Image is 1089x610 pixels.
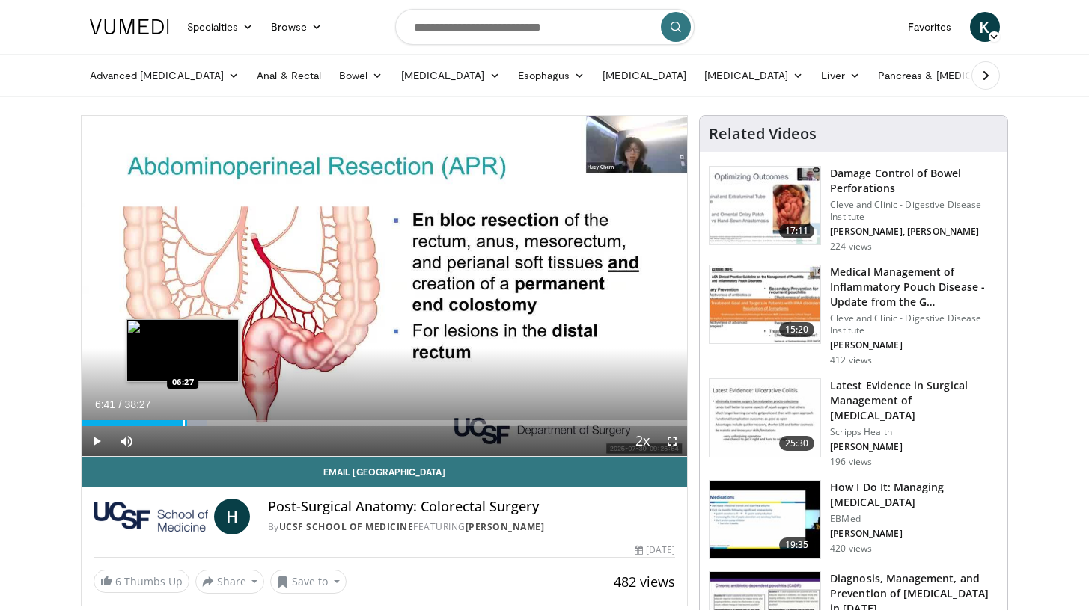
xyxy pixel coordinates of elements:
[830,441,998,453] p: [PERSON_NAME]
[830,528,998,540] p: [PERSON_NAME]
[710,167,820,244] img: 84ad4d88-1369-491d-9ea2-a1bba70c4e36.150x105_q85_crop-smart_upscale.jpg
[830,226,998,238] p: [PERSON_NAME], [PERSON_NAME]
[509,61,594,90] a: Esophagus
[830,265,998,309] h3: Medical Management of Inflammatory Pouch Disease - Update from the G…
[779,224,815,238] span: 17:11
[214,499,250,534] a: H
[899,12,961,42] a: Favorites
[635,543,675,557] div: [DATE]
[112,426,141,456] button: Mute
[178,12,263,42] a: Specialties
[94,570,189,593] a: 6 Thumbs Up
[710,265,820,343] img: 9563fa7c-1501-4542-9566-b82c8a86e130.150x105_q85_crop-smart_upscale.jpg
[709,166,998,253] a: 17:11 Damage Control of Bowel Perforations Cleveland Clinic - Digestive Disease Institute [PERSON...
[812,61,868,90] a: Liver
[270,570,347,594] button: Save to
[82,426,112,456] button: Play
[710,481,820,558] img: 33c8a20d-22e6-41c9-8733-dded6172086f.150x105_q85_crop-smart_upscale.jpg
[90,19,169,34] img: VuMedi Logo
[279,520,414,533] a: UCSF School of Medicine
[830,456,872,468] p: 196 views
[627,426,657,456] button: Playback Rate
[830,480,998,510] h3: How I Do It: Managing [MEDICAL_DATA]
[82,116,688,457] video-js: Video Player
[268,499,675,515] h4: Post-Surgical Anatomy: Colorectal Surgery
[830,339,998,351] p: [PERSON_NAME]
[466,520,545,533] a: [PERSON_NAME]
[779,436,815,451] span: 25:30
[124,398,150,410] span: 38:27
[830,166,998,196] h3: Damage Control of Bowel Perforations
[830,378,998,423] h3: Latest Evidence in Surgical Management of [MEDICAL_DATA]
[709,378,998,468] a: 25:30 Latest Evidence in Surgical Management of [MEDICAL_DATA] Scripps Health [PERSON_NAME] 196 v...
[94,499,208,534] img: UCSF School of Medicine
[657,426,687,456] button: Fullscreen
[268,520,675,534] div: By FEATURING
[119,398,122,410] span: /
[82,457,688,487] a: Email [GEOGRAPHIC_DATA]
[126,319,239,382] img: image.jpeg
[82,420,688,426] div: Progress Bar
[594,61,695,90] a: [MEDICAL_DATA]
[830,199,998,223] p: Cleveland Clinic - Digestive Disease Institute
[710,379,820,457] img: 759caa8f-51be-49e1-b99b-4c218df472f1.150x105_q85_crop-smart_upscale.jpg
[970,12,1000,42] a: K
[830,241,872,253] p: 224 views
[392,61,509,90] a: [MEDICAL_DATA]
[614,573,675,591] span: 482 views
[830,354,872,366] p: 412 views
[195,570,265,594] button: Share
[95,398,115,410] span: 6:41
[830,513,998,525] p: EBMed
[262,12,331,42] a: Browse
[779,537,815,552] span: 19:35
[869,61,1044,90] a: Pancreas & [MEDICAL_DATA]
[709,125,817,143] h4: Related Videos
[709,265,998,366] a: 15:20 Medical Management of Inflammatory Pouch Disease - Update from the G… Cleveland Clinic - Di...
[695,61,812,90] a: [MEDICAL_DATA]
[115,574,121,588] span: 6
[81,61,248,90] a: Advanced [MEDICAL_DATA]
[830,312,998,336] p: Cleveland Clinic - Digestive Disease Institute
[709,480,998,559] a: 19:35 How I Do It: Managing [MEDICAL_DATA] EBMed [PERSON_NAME] 420 views
[830,543,872,555] p: 420 views
[779,322,815,337] span: 15:20
[330,61,391,90] a: Bowel
[248,61,330,90] a: Anal & Rectal
[830,426,998,438] p: Scripps Health
[395,9,695,45] input: Search topics, interventions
